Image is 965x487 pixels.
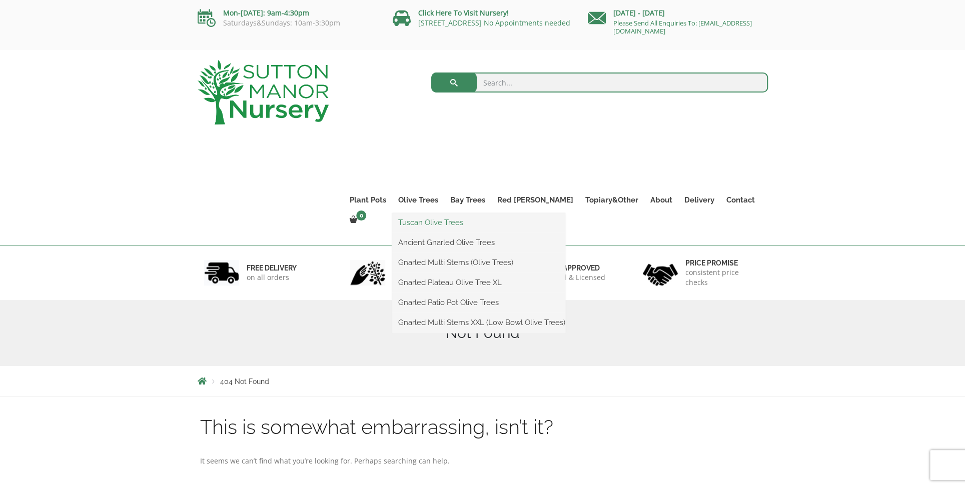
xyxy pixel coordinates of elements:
a: About [644,193,678,207]
img: logo [198,60,329,124]
h1: This is somewhat embarrassing, isn’t it? [200,416,765,437]
p: Saturdays&Sundays: 10am-3:30pm [198,19,378,27]
span: 0 [356,210,366,220]
h6: Price promise [685,258,761,267]
a: 0 [344,213,369,227]
nav: Breadcrumbs [198,377,768,385]
p: on all orders [247,272,297,282]
h6: Defra approved [539,263,605,272]
img: 4.jpg [643,257,678,288]
a: Plant Pots [344,193,392,207]
p: checked & Licensed [539,272,605,282]
img: 2.jpg [350,260,385,285]
a: Topiary&Other [579,193,644,207]
a: Gnarled Multi Stems XXL (Low Bowl Olive Trees) [392,315,565,330]
a: Ancient Gnarled Olive Trees [392,235,565,250]
a: Bay Trees [444,193,491,207]
p: consistent price checks [685,267,761,287]
a: Tuscan Olive Trees [392,215,565,230]
a: Gnarled Multi Stems (Olive Trees) [392,255,565,270]
a: Gnarled Plateau Olive Tree XL [392,275,565,290]
a: Contact [720,193,761,207]
p: It seems we can’t find what you’re looking for. Perhaps searching can help. [200,455,765,467]
input: Search... [431,72,768,92]
h1: Not Found [198,324,768,342]
img: 1.jpg [204,260,239,285]
a: Click Here To Visit Nursery! [418,8,509,17]
a: Red [PERSON_NAME] [491,193,579,207]
a: [STREET_ADDRESS] No Appointments needed [418,18,570,27]
p: [DATE] - [DATE] [588,7,768,19]
a: Gnarled Patio Pot Olive Trees [392,295,565,310]
span: 404 Not Found [220,377,269,385]
a: Delivery [678,193,720,207]
a: Please Send All Enquiries To: [EMAIL_ADDRESS][DOMAIN_NAME] [613,18,752,35]
p: Mon-[DATE]: 9am-4:30pm [198,7,378,19]
h6: FREE DELIVERY [247,263,297,272]
a: Olive Trees [392,193,444,207]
